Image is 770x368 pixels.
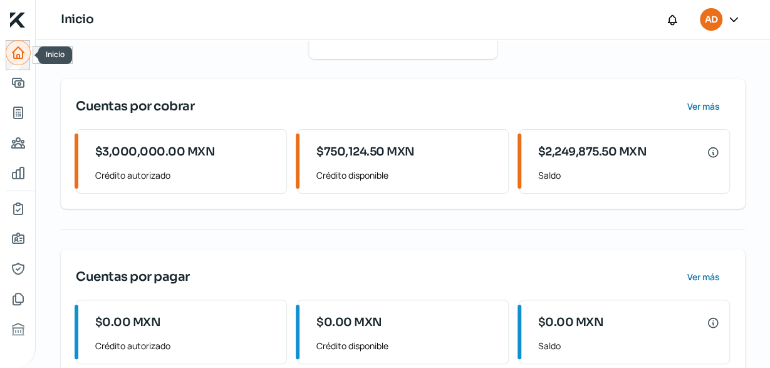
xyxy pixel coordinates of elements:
[677,265,730,290] button: Ver más
[538,338,719,354] span: Saldo
[705,13,717,28] span: AD
[95,338,276,354] span: Crédito autorizado
[677,94,730,119] button: Ver más
[6,70,31,95] a: Adelantar facturas
[6,130,31,155] a: Pago a proveedores
[6,40,31,65] a: Inicio
[76,97,194,116] span: Cuentas por cobrar
[95,314,161,331] span: $0.00 MXN
[538,144,647,160] span: $2,249,875.50 MXN
[316,144,415,160] span: $750,124.50 MXN
[6,256,31,281] a: Representantes
[316,314,382,331] span: $0.00 MXN
[61,11,93,29] h1: Inicio
[316,338,497,354] span: Crédito disponible
[6,196,31,221] a: Mi contrato
[6,160,31,186] a: Mis finanzas
[76,268,190,287] span: Cuentas por pagar
[6,100,31,125] a: Tus créditos
[316,167,497,183] span: Crédito disponible
[687,102,720,111] span: Ver más
[6,226,31,251] a: Información general
[538,314,604,331] span: $0.00 MXN
[46,49,65,60] span: Inicio
[6,317,31,342] a: Buró de crédito
[95,167,276,183] span: Crédito autorizado
[6,287,31,312] a: Documentos
[687,273,720,281] span: Ver más
[538,167,719,183] span: Saldo
[95,144,216,160] span: $3,000,000.00 MXN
